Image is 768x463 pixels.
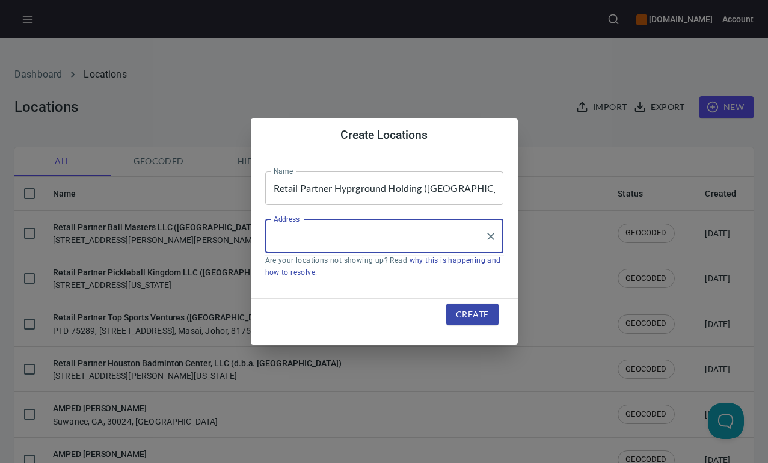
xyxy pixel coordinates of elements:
h4: Create Locations [265,128,503,143]
p: Are your locations not showing up? Read . [265,255,503,279]
button: Clear [482,228,499,245]
span: Create [456,307,488,322]
a: why this is happening and how to resolve [265,256,501,277]
button: Create [446,304,498,326]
